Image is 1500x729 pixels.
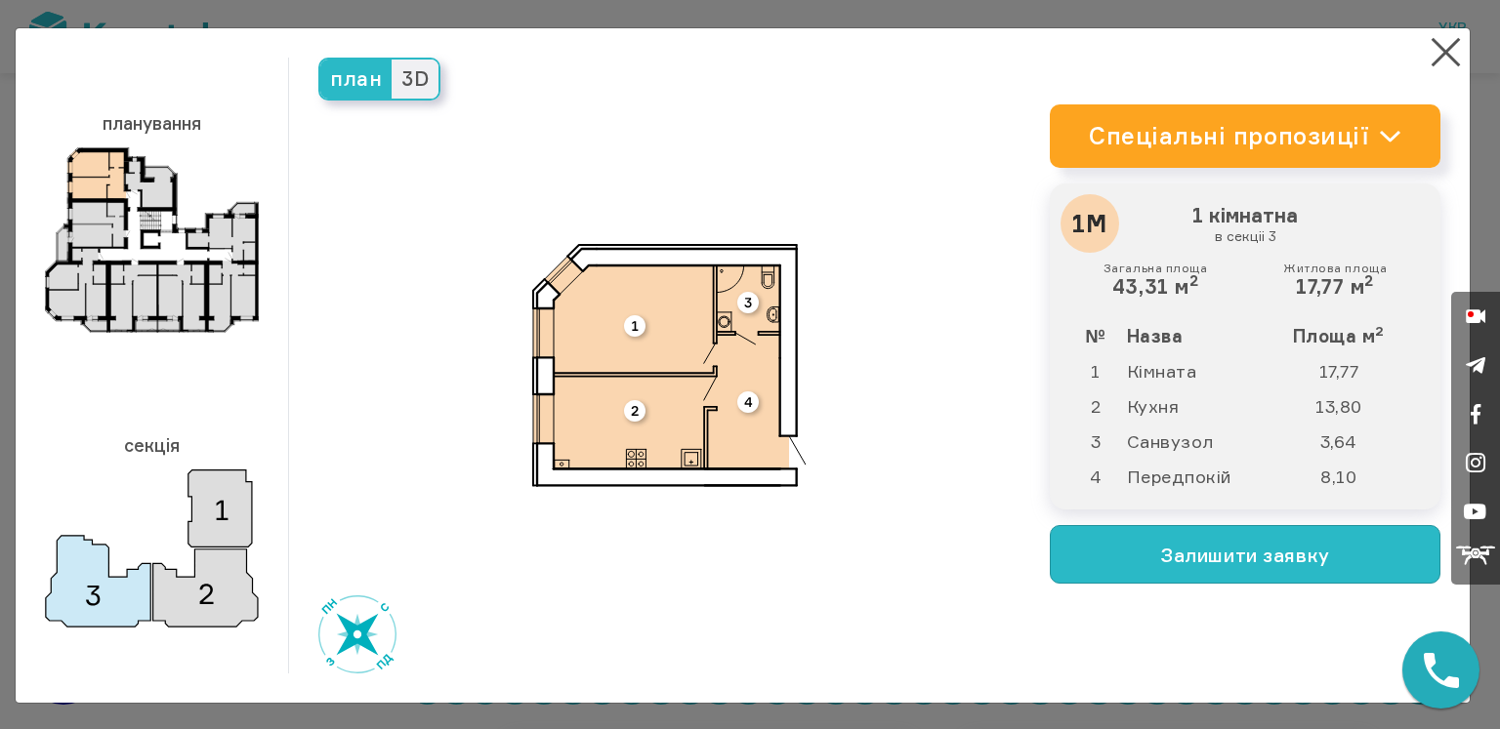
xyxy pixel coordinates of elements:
[1126,388,1271,424] td: Кухня
[1065,388,1126,424] td: 2
[1061,194,1119,253] div: 1М
[320,60,392,99] span: план
[1050,104,1440,168] a: Спеціальні пропозиції
[1271,459,1425,494] td: 8,10
[1126,459,1271,494] td: Передпокій
[1126,353,1271,388] td: Кімната
[1364,271,1374,290] sup: 2
[1126,424,1271,459] td: Санвузол
[1065,353,1126,388] td: 1
[1271,388,1425,424] td: 13,80
[1050,525,1440,584] button: Залишити заявку
[1104,262,1208,299] div: 43,31 м
[532,244,807,487] img: 1m.svg
[1104,262,1208,275] small: Загальна площа
[45,103,259,142] h3: планування
[1065,199,1425,250] h3: 1 кімнатна
[1126,318,1271,353] th: Назва
[1065,318,1126,353] th: №
[1271,353,1425,388] td: 17,77
[1065,459,1126,494] td: 4
[1271,318,1425,353] th: Площа м
[392,60,438,99] span: 3D
[1283,262,1387,275] small: Житлова площа
[1427,33,1465,71] button: Close
[1375,323,1385,339] sup: 2
[1065,424,1126,459] td: 3
[1271,424,1425,459] td: 3,64
[1283,262,1387,299] div: 17,77 м
[1070,227,1420,245] small: в секціі 3
[45,425,259,465] h3: секція
[1189,271,1199,290] sup: 2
